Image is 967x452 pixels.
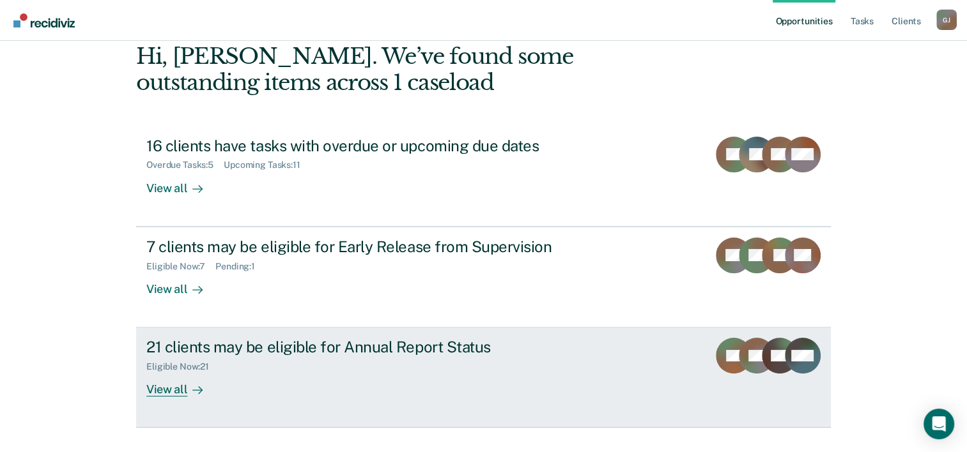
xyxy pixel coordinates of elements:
[924,409,954,439] div: Open Intercom Messenger
[936,10,957,30] button: Profile dropdown button
[146,137,595,155] div: 16 clients have tasks with overdue or upcoming due dates
[936,10,957,30] div: G J
[13,13,75,27] img: Recidiviz
[136,328,831,428] a: 21 clients may be eligible for Annual Report StatusEligible Now:21View all
[146,372,218,397] div: View all
[136,43,692,96] div: Hi, [PERSON_NAME]. We’ve found some outstanding items across 1 caseload
[146,170,218,195] div: View all
[146,271,218,296] div: View all
[146,160,224,170] div: Overdue Tasks : 5
[136,126,831,227] a: 16 clients have tasks with overdue or upcoming due datesOverdue Tasks:5Upcoming Tasks:11View all
[146,237,595,256] div: 7 clients may be eligible for Early Release from Supervision
[224,160,311,170] div: Upcoming Tasks : 11
[215,261,265,272] div: Pending : 1
[146,261,215,272] div: Eligible Now : 7
[146,361,219,372] div: Eligible Now : 21
[146,338,595,356] div: 21 clients may be eligible for Annual Report Status
[136,227,831,328] a: 7 clients may be eligible for Early Release from SupervisionEligible Now:7Pending:1View all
